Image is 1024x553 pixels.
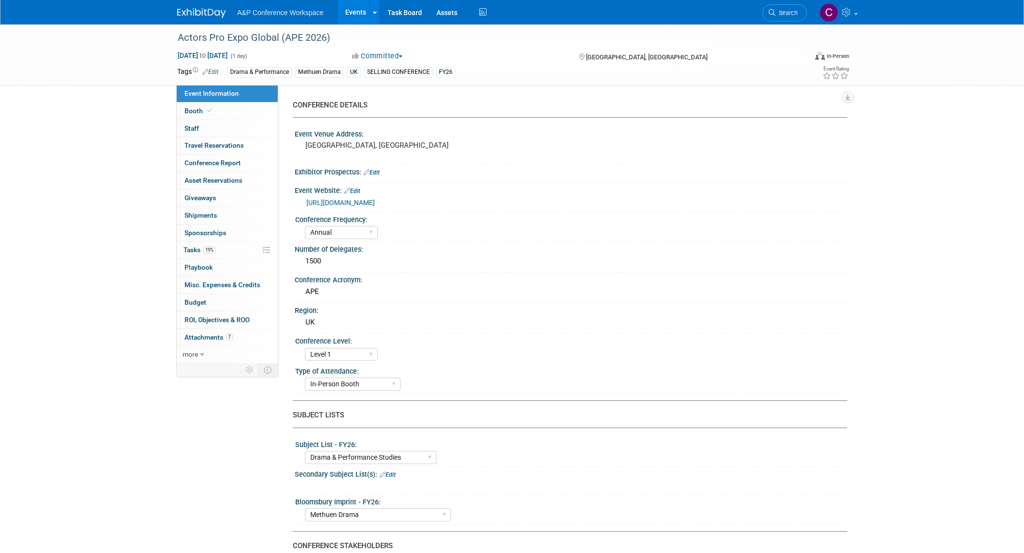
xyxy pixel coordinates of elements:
[380,471,396,478] a: Edit
[203,246,216,254] span: 19%
[177,137,278,154] a: Travel Reservations
[177,51,228,60] span: [DATE] [DATE]
[185,211,217,219] span: Shipments
[750,51,850,65] div: Event Format
[185,298,206,306] span: Budget
[185,141,244,149] span: Travel Reservations
[775,9,798,17] span: Search
[237,9,324,17] span: A&P Conference Workspace
[295,364,843,376] div: Type of Attendance:
[177,294,278,311] a: Budget
[177,155,278,172] a: Conference Report
[177,85,278,102] a: Event Information
[295,127,847,139] div: Event Venue Address:
[364,169,380,176] a: Edit
[241,363,258,376] td: Personalize Event Tab Strip
[295,467,847,480] div: Secondary Subject List(s):
[185,159,241,167] span: Conference Report
[258,363,278,376] td: Toggle Event Tabs
[177,329,278,346] a: Attachments7
[177,346,278,363] a: more
[302,284,840,299] div: APE
[293,410,840,420] div: SUBJECT LISTS
[177,190,278,207] a: Giveaways
[185,333,233,341] span: Attachments
[185,229,226,237] span: Sponsorships
[174,29,792,47] div: Actors Pro Expo Global (APE 2026)
[306,199,375,207] a: [URL][DOMAIN_NAME]
[349,51,406,61] button: Committed
[185,107,214,115] span: Booth
[295,165,847,177] div: Exhibitor Prospectus:
[177,259,278,276] a: Playbook
[202,69,218,75] a: Edit
[293,100,840,110] div: CONFERENCE DETAILS
[226,333,233,341] span: 7
[762,4,807,21] a: Search
[185,263,213,271] span: Playbook
[185,176,242,184] span: Asset Reservations
[207,108,212,113] i: Booth reservation complete
[177,67,218,78] td: Tags
[295,437,843,449] div: Subject List - FY26:
[295,242,847,254] div: Number of Delegates:
[230,53,247,59] span: (1 day)
[823,67,849,71] div: Event Rating
[177,225,278,242] a: Sponsorships
[305,141,514,150] pre: [GEOGRAPHIC_DATA], [GEOGRAPHIC_DATA]
[302,254,840,269] div: 1500
[295,183,847,196] div: Event Website:
[177,120,278,137] a: Staff
[185,194,216,202] span: Giveaways
[183,350,198,358] span: more
[177,276,278,294] a: Misc. Expenses & Credits
[815,52,825,60] img: Format-Inperson.png
[177,103,278,120] a: Booth
[184,246,216,254] span: Tasks
[227,67,292,77] div: Drama & Performance
[295,334,843,346] div: Conference Level:
[826,52,849,60] div: In-Person
[198,52,207,59] span: to
[177,8,226,18] img: ExhibitDay
[302,315,840,330] div: UK
[295,495,843,507] div: Bloomsbury Imprint - FY26:
[185,124,199,132] span: Staff
[295,67,344,77] div: Methuen Drama
[344,188,360,194] a: Edit
[185,316,250,324] span: ROI, Objectives & ROO
[364,67,433,77] div: SELLING CONFERENCE
[586,53,707,61] span: [GEOGRAPHIC_DATA], [GEOGRAPHIC_DATA]
[293,541,840,551] div: CONFERENCE STAKEHOLDERS
[436,67,455,77] div: FY26
[177,172,278,189] a: Asset Reservations
[295,273,847,285] div: Conference Acronym:
[177,207,278,224] a: Shipments
[185,281,260,289] span: Misc. Expenses & Credits
[185,89,239,97] span: Event Information
[295,212,843,225] div: Conference Frequency:
[820,3,838,22] img: Christine Ritchlin
[177,311,278,328] a: ROI, Objectives & ROO
[295,303,847,315] div: Region:
[347,67,361,77] div: UK
[177,242,278,259] a: Tasks19%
